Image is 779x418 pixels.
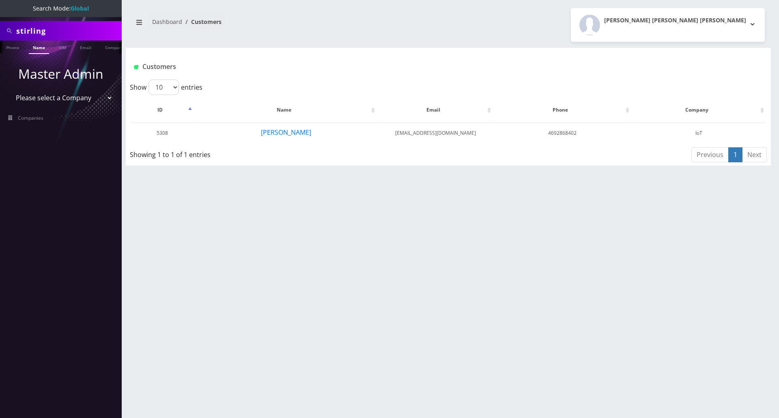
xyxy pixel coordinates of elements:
strong: Global [71,4,89,12]
a: Email [76,41,95,53]
h1: Customers [134,63,656,71]
a: Next [742,147,767,162]
select: Showentries [148,80,179,95]
span: Companies [18,114,43,121]
th: Name: activate to sort column ascending [195,98,377,122]
th: Company: activate to sort column ascending [632,98,766,122]
td: 5308 [131,123,194,143]
a: Previous [691,147,729,162]
label: Show entries [130,80,202,95]
th: Phone: activate to sort column ascending [494,98,631,122]
a: SIM [55,41,70,53]
a: Company [101,41,128,53]
h2: [PERSON_NAME] [PERSON_NAME] [PERSON_NAME] [604,17,746,24]
a: 1 [728,147,742,162]
a: Name [29,41,49,54]
input: Search All Companies [16,23,120,39]
td: 4692868402 [494,123,631,143]
td: IoT [632,123,766,143]
th: Email: activate to sort column ascending [378,98,493,122]
nav: breadcrumb [132,13,442,37]
td: [EMAIL_ADDRESS][DOMAIN_NAME] [378,123,493,143]
li: Customers [182,17,222,26]
button: [PERSON_NAME] [260,127,312,138]
div: Showing 1 to 1 of 1 entries [130,147,389,159]
a: Dashboard [152,18,182,26]
th: ID: activate to sort column descending [131,98,194,122]
button: [PERSON_NAME] [PERSON_NAME] [PERSON_NAME] [571,8,765,42]
span: Search Mode: [33,4,89,12]
a: Phone [2,41,23,53]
